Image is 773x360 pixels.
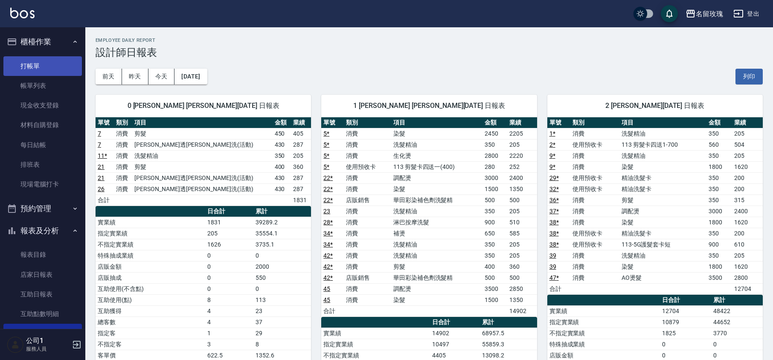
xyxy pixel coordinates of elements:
[547,328,660,339] td: 不指定實業績
[96,46,763,58] h3: 設計師日報表
[391,283,482,294] td: 調配燙
[507,183,537,195] td: 1350
[253,250,311,261] td: 0
[3,220,82,242] button: 報表及分析
[507,228,537,239] td: 585
[507,206,537,217] td: 205
[96,250,205,261] td: 特殊抽成業績
[706,161,732,172] td: 1800
[706,128,732,139] td: 350
[106,102,301,110] span: 0 [PERSON_NAME] [PERSON_NAME][DATE] 日報表
[391,139,482,150] td: 洗髮精油
[570,117,619,128] th: 類別
[482,261,507,272] td: 400
[507,139,537,150] td: 205
[148,69,175,84] button: 今天
[132,117,272,128] th: 項目
[682,5,727,23] button: 名留玫瑰
[205,328,253,339] td: 1
[96,239,205,250] td: 不指定實業績
[344,183,391,195] td: 消費
[732,228,763,239] td: 200
[96,294,205,305] td: 互助使用(點)
[711,339,763,350] td: 0
[98,130,101,137] a: 7
[732,117,763,128] th: 業績
[98,141,101,148] a: 7
[391,117,482,128] th: 項目
[619,117,707,128] th: 項目
[344,250,391,261] td: 消費
[570,217,619,228] td: 消費
[482,128,507,139] td: 2450
[570,139,619,150] td: 使用預收卡
[706,183,732,195] td: 350
[96,195,114,206] td: 合計
[273,139,291,150] td: 430
[391,294,482,305] td: 染髮
[732,239,763,250] td: 610
[706,228,732,239] td: 350
[619,139,707,150] td: 113 剪髮卡四送1-700
[507,283,537,294] td: 2850
[570,239,619,250] td: 使用預收卡
[3,197,82,220] button: 預約管理
[482,117,507,128] th: 金額
[205,305,253,316] td: 4
[96,305,205,316] td: 互助獲得
[96,117,114,128] th: 單號
[323,208,330,215] a: 23
[7,336,24,353] img: Person
[3,324,82,343] a: 設計師日報表
[3,76,82,96] a: 帳單列表
[547,305,660,316] td: 實業績
[619,161,707,172] td: 染髮
[660,328,712,339] td: 1825
[96,328,205,339] td: 指定客
[507,305,537,316] td: 14902
[3,155,82,174] a: 排班表
[132,139,272,150] td: [PERSON_NAME]透[PERSON_NAME]洗(活動)
[96,38,763,43] h2: Employee Daily Report
[547,283,570,294] td: 合計
[114,117,132,128] th: 類別
[273,150,291,161] td: 350
[253,283,311,294] td: 0
[732,272,763,283] td: 2800
[205,228,253,239] td: 205
[26,345,70,353] p: 服務人員
[3,174,82,194] a: 現場電腦打卡
[3,31,82,53] button: 櫃檯作業
[507,250,537,261] td: 205
[482,161,507,172] td: 280
[114,150,132,161] td: 消費
[331,102,526,110] span: 1 [PERSON_NAME] [PERSON_NAME][DATE] 日報表
[344,150,391,161] td: 消費
[482,283,507,294] td: 3500
[507,217,537,228] td: 510
[3,285,82,304] a: 互助日報表
[547,117,570,128] th: 單號
[480,339,537,350] td: 55859.3
[391,228,482,239] td: 補燙
[205,217,253,228] td: 1831
[96,217,205,228] td: 實業績
[253,261,311,272] td: 2000
[3,56,82,76] a: 打帳單
[482,195,507,206] td: 500
[507,261,537,272] td: 360
[732,195,763,206] td: 315
[205,283,253,294] td: 0
[3,245,82,264] a: 報表目錄
[570,172,619,183] td: 使用預收卡
[96,339,205,350] td: 不指定客
[570,150,619,161] td: 消費
[273,161,291,172] td: 400
[482,206,507,217] td: 350
[570,228,619,239] td: 使用預收卡
[391,250,482,261] td: 洗髮精油
[253,294,311,305] td: 113
[96,261,205,272] td: 店販金額
[507,172,537,183] td: 2400
[132,161,272,172] td: 剪髮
